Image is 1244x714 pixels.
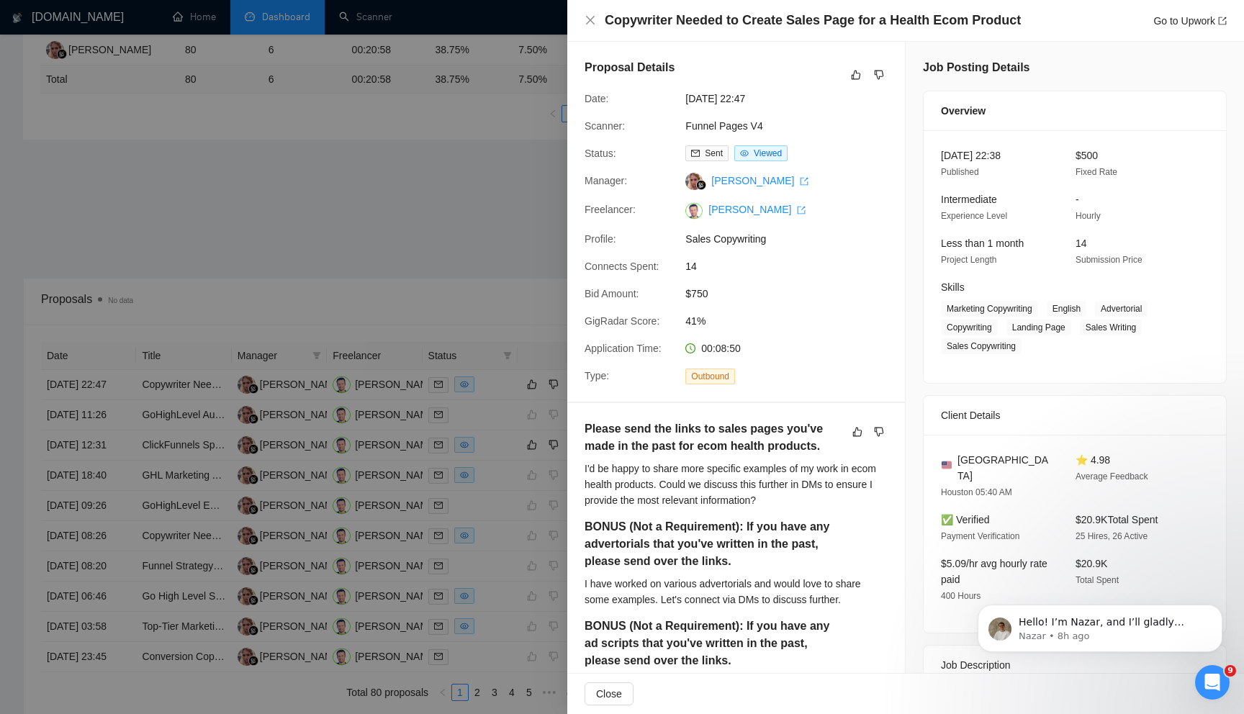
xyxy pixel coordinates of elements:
span: export [1218,17,1227,25]
button: Close [585,14,596,27]
span: mail [691,149,700,158]
a: Funnel Pages V4 [685,120,762,132]
span: Sales Copywriting [941,338,1022,354]
h5: Job Posting Details [923,59,1029,76]
span: Less than 1 month [941,238,1024,249]
span: export [797,206,806,214]
h5: BONUS (Not a Requirement): If you have any advertorials that you've written in the past, please s... [585,518,842,570]
iframe: Intercom notifications message [956,574,1244,675]
span: Intermediate [941,194,997,205]
span: Scanner: [585,120,625,132]
a: [PERSON_NAME] export [708,204,806,215]
span: like [852,426,862,438]
span: [GEOGRAPHIC_DATA] [957,452,1053,484]
h5: BONUS (Not a Requirement): If you have any ad scripts that you've written in the past, please sen... [585,618,842,669]
span: eye [740,149,749,158]
span: English [1047,301,1086,317]
span: Hourly [1076,211,1101,221]
div: Client Details [941,396,1209,435]
span: Landing Page [1006,320,1071,335]
div: I'd be happy to share more specific examples of my work in ecom health products. Could we discuss... [585,461,888,508]
span: 9 [1225,665,1236,677]
span: Sent [705,148,723,158]
span: 14 [685,258,901,274]
span: Copywriting [941,320,998,335]
button: dislike [870,423,888,440]
span: Project Length [941,255,996,265]
h4: Copywriter Needed to Create Sales Page for a Health Ecom Product [605,12,1021,30]
button: like [849,423,866,440]
span: Experience Level [941,211,1007,221]
span: [DATE] 22:38 [941,150,1001,161]
span: ⭐ 4.98 [1076,454,1110,466]
span: Payment Verification [941,531,1019,541]
div: I have worked on various advertorials and would love to share some examples. Let's connect via DM... [585,576,888,607]
span: dislike [874,69,884,81]
span: Bid Amount: [585,288,639,299]
span: 00:08:50 [701,343,741,354]
span: GigRadar Score: [585,315,659,327]
span: Published [941,167,979,177]
a: [PERSON_NAME] export [711,175,808,186]
span: $20.9K Total Spent [1076,514,1158,525]
button: like [847,66,865,83]
span: 14 [1076,238,1087,249]
span: Skills [941,281,965,293]
span: Freelancer: [585,204,636,215]
span: 25 Hires, 26 Active [1076,531,1148,541]
h5: Please send the links to sales pages you've made in the past for ecom health products. [585,420,842,455]
span: close [585,14,596,26]
span: Outbound [685,369,735,384]
span: Viewed [754,148,782,158]
img: gigradar-bm.png [696,180,706,190]
span: - [1076,194,1079,205]
span: Overview [941,103,986,119]
img: c1rciKhwV3klFW0T5PGUHgdM-4CgY_jzYtsaSYhuGIoZo95AG3mZqkj9xVSdy448cN [685,202,703,220]
span: Connects Spent: [585,261,659,272]
span: Close [596,686,622,702]
span: export [800,177,808,186]
div: Job Description [941,646,1209,684]
h5: Proposal Details [585,59,675,76]
span: Houston 05:40 AM [941,487,1012,497]
span: Submission Price [1076,255,1142,265]
span: $500 [1076,150,1098,161]
span: ✅ Verified [941,514,990,525]
span: Status: [585,148,616,159]
span: Profile: [585,233,616,245]
span: Fixed Rate [1076,167,1117,177]
span: Average Feedback [1076,471,1148,482]
span: [DATE] 22:47 [685,91,901,107]
span: Sales Copywriting [685,231,901,247]
button: dislike [870,66,888,83]
span: dislike [874,426,884,438]
span: Advertorial [1095,301,1148,317]
span: 41% [685,313,901,329]
span: Application Time: [585,343,662,354]
span: Date: [585,93,608,104]
span: 400 Hours [941,591,981,601]
span: $750 [685,286,901,302]
span: Marketing Copywriting [941,301,1038,317]
a: Go to Upworkexport [1153,15,1227,27]
img: 🇺🇸 [942,460,952,470]
span: $20.9K [1076,558,1107,569]
span: Manager: [585,175,627,186]
span: $5.09/hr avg hourly rate paid [941,558,1047,585]
span: like [851,69,861,81]
span: clock-circle [685,343,695,353]
iframe: Intercom live chat [1195,665,1230,700]
span: Sales Writing [1080,320,1142,335]
button: Close [585,682,634,705]
span: Type: [585,370,609,381]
